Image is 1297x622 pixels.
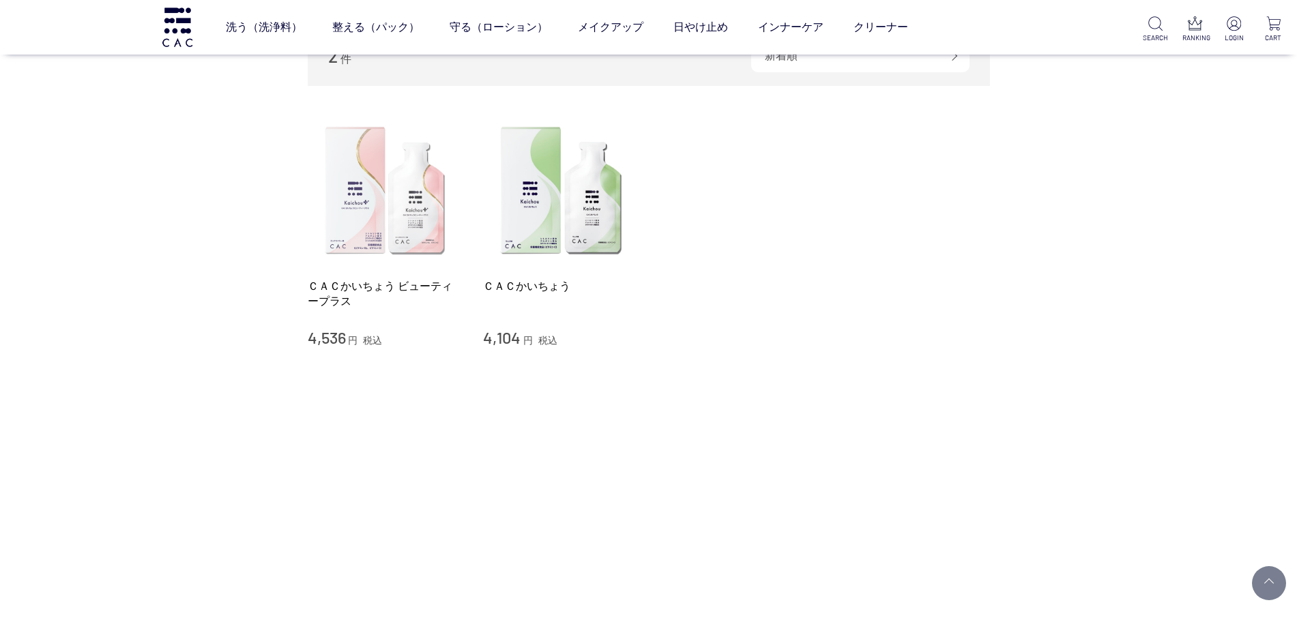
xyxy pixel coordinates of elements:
a: メイクアップ [578,8,643,46]
a: 整える（パック） [332,8,420,46]
span: 4,104 [483,327,521,347]
span: 円 [348,335,358,346]
span: 税込 [363,335,382,346]
p: SEARCH [1143,33,1168,43]
span: 円 [523,335,533,346]
p: LOGIN [1221,33,1247,43]
a: 守る（ローション） [450,8,548,46]
a: RANKING [1182,16,1208,43]
a: クリーナー [854,8,908,46]
a: 日やけ止め [673,8,728,46]
a: ＣＡＣかいちょう ビューティープラス [308,279,463,308]
a: SEARCH [1143,16,1168,43]
a: ＣＡＣかいちょう [483,279,639,293]
a: インナーケア [758,8,824,46]
a: CART [1261,16,1286,43]
p: RANKING [1182,33,1208,43]
span: 4,536 [308,327,346,347]
span: 税込 [538,335,557,346]
p: CART [1261,33,1286,43]
a: LOGIN [1221,16,1247,43]
a: 洗う（洗浄料） [226,8,302,46]
img: ＣＡＣかいちょう [483,113,639,269]
img: logo [160,8,194,46]
img: ＣＡＣかいちょう ビューティープラス [308,113,463,269]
